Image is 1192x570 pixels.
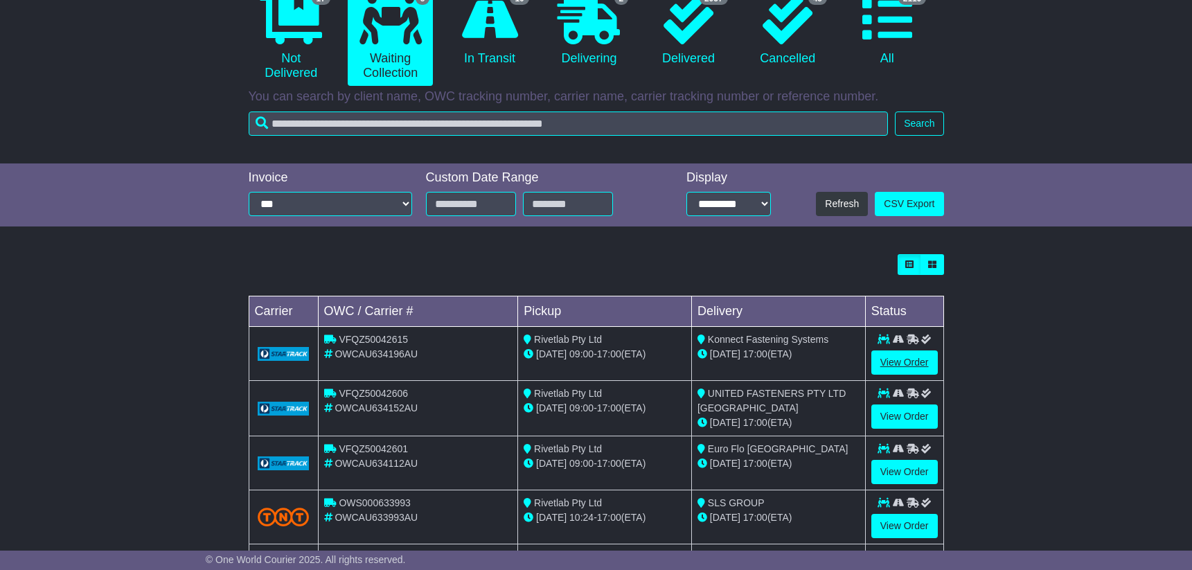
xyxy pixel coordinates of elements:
div: - (ETA) [524,401,686,416]
span: 09:00 [569,348,594,359]
span: [DATE] [710,458,740,469]
div: Custom Date Range [426,170,648,186]
span: OWCAU634152AU [335,402,418,413]
div: Display [686,170,771,186]
span: © One World Courier 2025. All rights reserved. [206,554,406,565]
span: Rivetlab Pty Ltd [534,497,602,508]
span: OWS000633993 [339,497,411,508]
a: View Order [871,460,938,484]
button: Refresh [816,192,868,216]
span: [DATE] [536,348,567,359]
span: 17:00 [743,512,767,523]
a: View Order [871,514,938,538]
div: (ETA) [697,347,860,362]
span: [DATE] [536,402,567,413]
td: Delivery [691,296,865,327]
div: (ETA) [697,456,860,471]
span: 17:00 [743,348,767,359]
span: VFQZ50042615 [339,334,408,345]
span: [DATE] [536,458,567,469]
span: 17:00 [597,458,621,469]
button: Search [895,112,943,136]
span: 09:00 [569,458,594,469]
span: [DATE] [710,512,740,523]
span: 17:00 [597,512,621,523]
td: Status [865,296,943,327]
img: TNT_Domestic.png [258,508,310,526]
div: (ETA) [697,510,860,525]
span: 09:00 [569,402,594,413]
span: [DATE] [710,417,740,428]
td: Carrier [249,296,318,327]
img: GetCarrierServiceLogo [258,456,310,470]
span: 17:00 [597,348,621,359]
span: Rivetlab Pty Ltd [534,443,602,454]
span: OWCAU634196AU [335,348,418,359]
span: OWCAU634112AU [335,458,418,469]
a: View Order [871,404,938,429]
span: SLS GROUP [708,497,765,508]
span: Euro Flo [GEOGRAPHIC_DATA] [708,443,848,454]
a: CSV Export [875,192,943,216]
span: VFQZ50042606 [339,388,408,399]
span: Konnect Fastening Systems [708,334,828,345]
span: 17:00 [743,417,767,428]
span: 17:00 [743,458,767,469]
span: 10:24 [569,512,594,523]
p: You can search by client name, OWC tracking number, carrier name, carrier tracking number or refe... [249,89,944,105]
td: Pickup [518,296,692,327]
span: [DATE] [536,512,567,523]
div: - (ETA) [524,510,686,525]
span: Rivetlab Pty Ltd [534,334,602,345]
div: Invoice [249,170,412,186]
img: GetCarrierServiceLogo [258,402,310,416]
span: OWCAU633993AU [335,512,418,523]
div: - (ETA) [524,347,686,362]
span: UNITED FASTENERS PTY LTD [GEOGRAPHIC_DATA] [697,388,846,413]
img: GetCarrierServiceLogo [258,347,310,361]
span: Rivetlab Pty Ltd [534,388,602,399]
span: 17:00 [597,402,621,413]
span: VFQZ50042601 [339,443,408,454]
span: [DATE] [710,348,740,359]
div: (ETA) [697,416,860,430]
div: - (ETA) [524,456,686,471]
a: View Order [871,350,938,375]
td: OWC / Carrier # [318,296,518,327]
